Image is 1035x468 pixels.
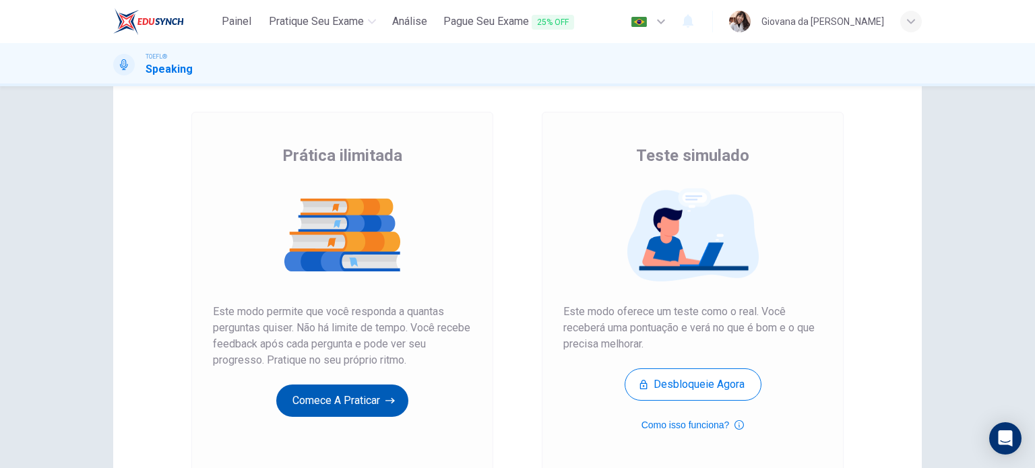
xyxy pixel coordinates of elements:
[146,52,167,61] span: TOEFL®
[443,13,574,30] span: Pague Seu Exame
[222,13,251,30] span: Painel
[532,15,574,30] span: 25% OFF
[641,417,745,433] button: Como isso funciona?
[438,9,579,34] button: Pague Seu Exame25% OFF
[282,145,402,166] span: Prática ilimitada
[215,9,258,34] button: Painel
[387,9,433,34] button: Análise
[631,17,648,27] img: pt
[213,304,472,368] span: Este modo permite que você responda a quantas perguntas quiser. Não há limite de tempo. Você rece...
[392,13,427,30] span: Análise
[146,61,193,77] h1: Speaking
[263,9,381,34] button: Pratique seu exame
[625,368,761,401] button: Desbloqueie agora
[269,13,364,30] span: Pratique seu exame
[563,304,822,352] span: Este modo oferece um teste como o real. Você receberá uma pontuação e verá no que é bom e o que p...
[729,11,751,32] img: Profile picture
[761,13,884,30] div: Giovana da [PERSON_NAME]
[113,8,184,35] img: EduSynch logo
[276,385,408,417] button: Comece a praticar
[113,8,215,35] a: EduSynch logo
[989,422,1022,455] div: Open Intercom Messenger
[636,145,749,166] span: Teste simulado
